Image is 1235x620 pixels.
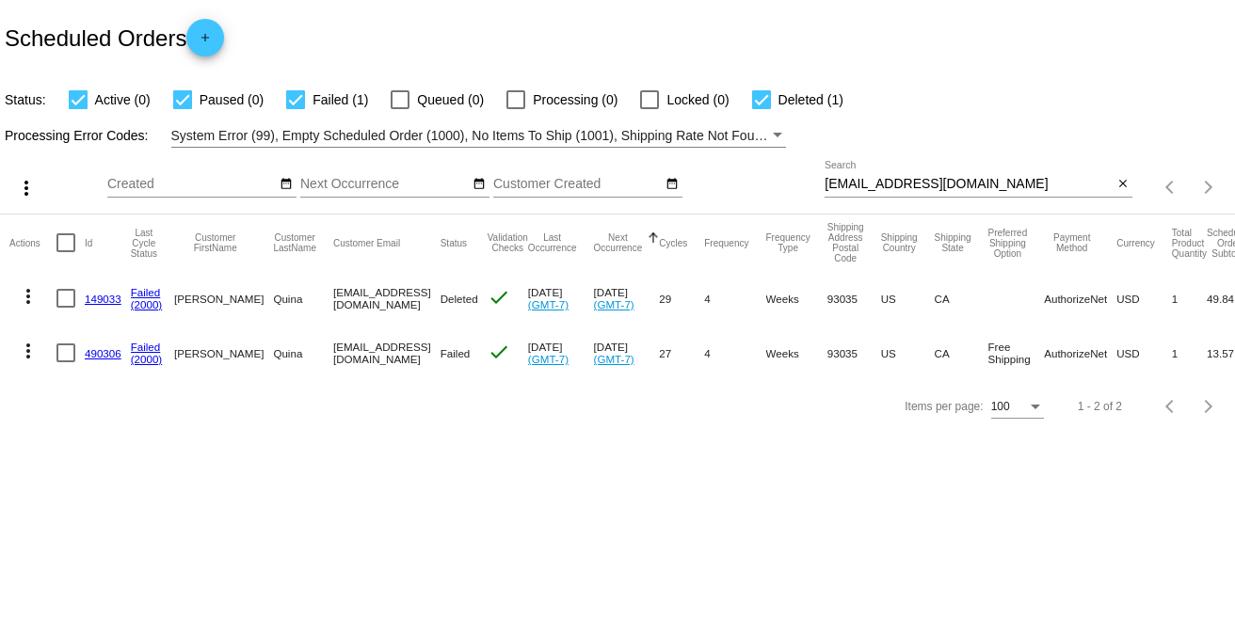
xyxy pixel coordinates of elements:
mat-cell: Weeks [766,271,827,326]
button: Change sorting for Cycles [659,237,687,248]
button: Change sorting for LastProcessingCycleId [131,228,157,259]
input: Created [107,177,277,192]
mat-icon: check [488,286,510,309]
button: Next page [1190,168,1227,206]
mat-icon: close [1116,177,1130,192]
mat-cell: Free Shipping [988,326,1045,380]
a: (GMT-7) [594,298,634,310]
button: Previous page [1152,168,1190,206]
input: Next Occurrence [300,177,470,192]
button: Previous page [1152,388,1190,425]
mat-cell: CA [935,326,988,380]
button: Change sorting for Frequency [704,237,748,248]
mat-cell: [PERSON_NAME] [174,326,273,380]
span: Processing Error Codes: [5,128,149,143]
button: Change sorting for CustomerLastName [273,232,316,253]
div: Items per page: [905,400,983,413]
button: Change sorting for NextOccurrenceUtc [594,232,643,253]
input: Customer Created [493,177,663,192]
mat-icon: date_range [666,177,679,192]
mat-cell: [EMAIL_ADDRESS][DOMAIN_NAME] [333,326,441,380]
span: Failed [441,347,471,359]
button: Change sorting for CurrencyIso [1116,237,1155,248]
mat-cell: Quina [273,271,333,326]
button: Change sorting for ShippingPostcode [827,222,864,263]
mat-icon: more_vert [17,340,40,362]
mat-cell: US [881,326,935,380]
mat-header-cell: Validation Checks [488,215,528,271]
mat-cell: [DATE] [528,326,594,380]
mat-cell: 4 [704,271,765,326]
mat-cell: USD [1116,326,1172,380]
mat-icon: date_range [473,177,486,192]
mat-cell: [PERSON_NAME] [174,271,273,326]
button: Change sorting for ShippingState [935,232,971,253]
mat-cell: CA [935,271,988,326]
mat-cell: [DATE] [594,271,660,326]
h2: Scheduled Orders [5,19,224,56]
mat-cell: 93035 [827,326,881,380]
a: 149033 [85,293,121,305]
mat-header-cell: Actions [9,215,56,271]
mat-icon: check [488,341,510,363]
mat-cell: 27 [659,326,704,380]
mat-cell: US [881,271,935,326]
mat-cell: AuthorizeNet [1044,326,1116,380]
span: Deleted [441,293,478,305]
mat-header-cell: Total Product Quantity [1172,215,1207,271]
mat-cell: [EMAIL_ADDRESS][DOMAIN_NAME] [333,271,441,326]
span: Paused (0) [200,88,264,111]
mat-cell: USD [1116,271,1172,326]
button: Change sorting for CustomerFirstName [174,232,256,253]
div: 1 - 2 of 2 [1078,400,1122,413]
mat-cell: Weeks [766,326,827,380]
input: Search [825,177,1113,192]
button: Change sorting for PreferredShippingOption [988,228,1028,259]
mat-cell: AuthorizeNet [1044,271,1116,326]
span: Status: [5,92,46,107]
mat-icon: add [194,31,217,54]
span: Failed (1) [313,88,368,111]
button: Change sorting for PaymentMethod.Type [1044,232,1099,253]
button: Clear [1113,175,1132,195]
span: Active (0) [95,88,151,111]
mat-cell: [DATE] [528,271,594,326]
button: Change sorting for Status [441,237,467,248]
mat-cell: 93035 [827,271,881,326]
button: Change sorting for Id [85,237,92,248]
a: Failed [131,286,161,298]
mat-cell: [DATE] [594,326,660,380]
span: 100 [991,400,1010,413]
button: Change sorting for LastOccurrenceUtc [528,232,577,253]
a: Failed [131,341,161,353]
mat-icon: date_range [280,177,293,192]
mat-select: Items per page: [991,401,1044,414]
a: (GMT-7) [528,298,569,310]
mat-icon: more_vert [15,177,38,199]
a: (2000) [131,353,163,365]
mat-cell: 29 [659,271,704,326]
a: (GMT-7) [594,353,634,365]
mat-icon: more_vert [17,285,40,308]
span: Locked (0) [666,88,729,111]
mat-cell: 1 [1172,326,1207,380]
a: (GMT-7) [528,353,569,365]
button: Change sorting for ShippingCountry [881,232,918,253]
button: Change sorting for CustomerEmail [333,237,400,248]
span: Queued (0) [417,88,484,111]
mat-cell: 4 [704,326,765,380]
mat-cell: Quina [273,326,333,380]
a: 490306 [85,347,121,359]
a: (2000) [131,298,163,310]
span: Processing (0) [533,88,617,111]
mat-select: Filter by Processing Error Codes [171,124,787,148]
button: Change sorting for FrequencyType [766,232,810,253]
span: Deleted (1) [778,88,843,111]
button: Next page [1190,388,1227,425]
mat-cell: 1 [1172,271,1207,326]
